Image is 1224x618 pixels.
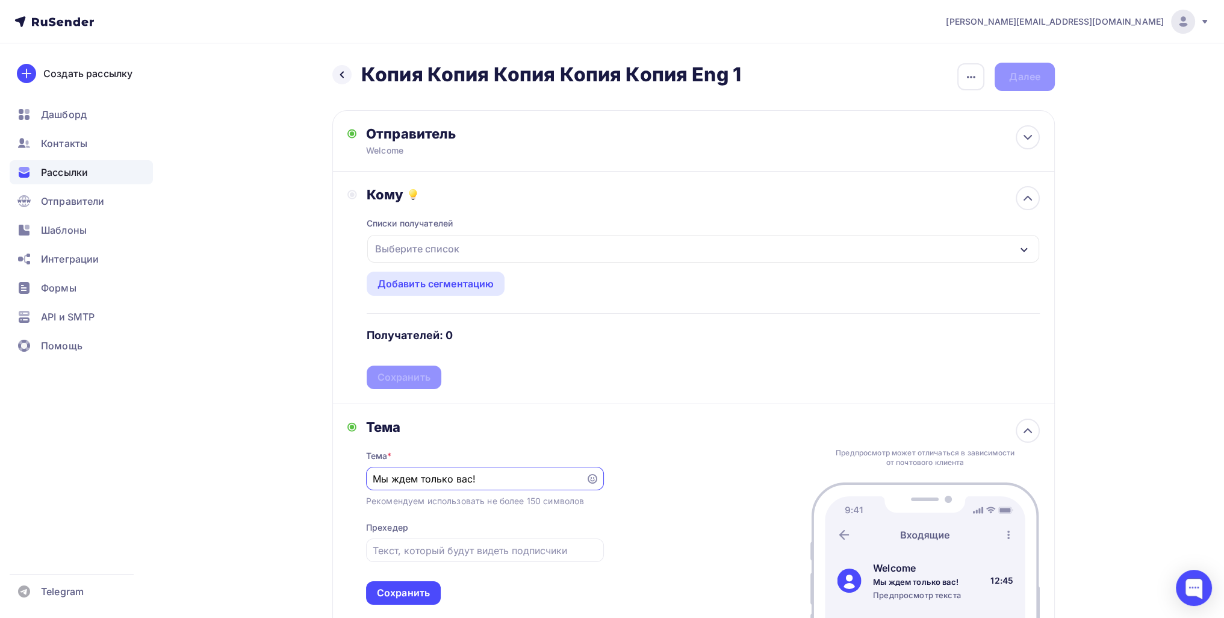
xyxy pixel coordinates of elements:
span: Telegram [41,584,84,599]
div: Сохранить [377,586,430,600]
div: Создать рассылку [43,66,132,81]
span: [PERSON_NAME][EMAIL_ADDRESS][DOMAIN_NAME] [946,16,1164,28]
a: Дашборд [10,102,153,126]
span: Помощь [41,339,82,353]
h4: Получателей: 0 [367,328,453,343]
span: Отправители [41,194,105,208]
div: Списки получателей [367,217,453,229]
span: Формы [41,281,76,295]
span: API и SMTP [41,310,95,324]
input: Укажите тему письма [373,472,579,486]
a: Рассылки [10,160,153,184]
div: Рекомендуем использовать не более 150 символов [366,495,584,507]
span: Шаблоны [41,223,87,237]
div: Тема [366,419,604,435]
div: Кому [367,186,1040,203]
a: Контакты [10,131,153,155]
span: Интеграции [41,252,99,266]
a: Шаблоны [10,218,153,242]
input: Текст, который будут видеть подписчики [373,543,597,558]
div: Тема [366,450,392,462]
span: Дашборд [41,107,87,122]
div: Предпросмотр может отличаться в зависимости от почтового клиента [833,448,1018,467]
div: Welcome [873,561,961,575]
h2: Копия Копия Копия Копия Копия Eng 1 [361,63,741,87]
button: Выберите список [367,234,1040,263]
span: Рассылки [41,165,88,179]
div: Отправитель [366,125,627,142]
div: Выберите список [370,238,464,260]
div: Welcome [366,145,601,157]
a: [PERSON_NAME][EMAIL_ADDRESS][DOMAIN_NAME] [946,10,1210,34]
div: Предпросмотр текста [873,590,961,601]
div: 12:45 [990,575,1013,587]
div: Прехедер [366,522,408,534]
span: Контакты [41,136,87,151]
div: Добавить сегментацию [377,276,494,291]
div: Мы ждем только вас! [873,576,961,587]
a: Формы [10,276,153,300]
a: Отправители [10,189,153,213]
